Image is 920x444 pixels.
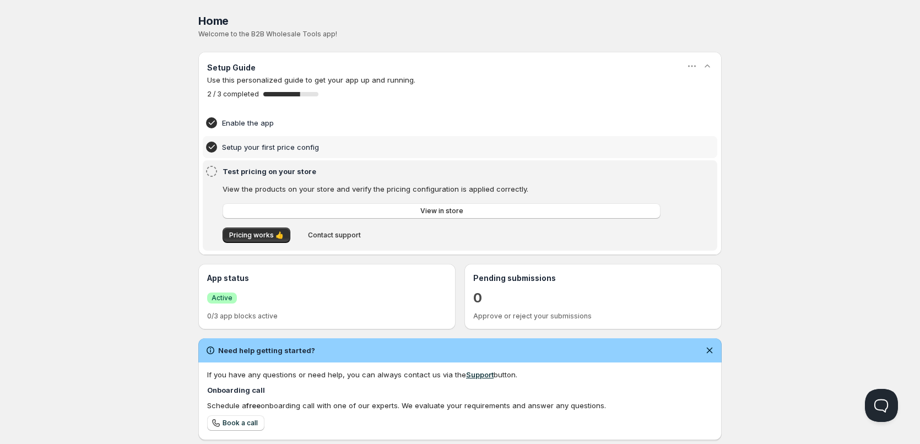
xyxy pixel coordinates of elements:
[229,231,284,240] span: Pricing works 👍
[198,14,229,28] span: Home
[207,415,264,431] a: Book a call
[222,117,664,128] h4: Enable the app
[308,231,361,240] span: Contact support
[223,166,664,177] h4: Test pricing on your store
[223,203,661,219] a: View in store
[246,401,261,410] b: free
[702,343,717,358] button: Dismiss notification
[223,228,290,243] button: Pricing works 👍
[212,294,232,302] span: Active
[473,273,713,284] h3: Pending submissions
[207,369,713,380] div: If you have any questions or need help, you can always contact us via the button.
[207,74,713,85] p: Use this personalized guide to get your app up and running.
[420,207,463,215] span: View in store
[473,289,482,307] a: 0
[473,312,713,321] p: Approve or reject your submissions
[207,62,256,73] h3: Setup Guide
[207,312,447,321] p: 0/3 app blocks active
[218,345,315,356] h2: Need help getting started?
[207,90,259,99] span: 2 / 3 completed
[207,273,447,284] h3: App status
[223,419,258,427] span: Book a call
[222,142,664,153] h4: Setup your first price config
[865,389,898,422] iframe: Help Scout Beacon - Open
[198,30,722,39] p: Welcome to the B2B Wholesale Tools app!
[207,292,237,304] a: SuccessActive
[466,370,494,379] a: Support
[301,228,367,243] button: Contact support
[223,183,661,194] p: View the products on your store and verify the pricing configuration is applied correctly.
[207,400,713,411] div: Schedule a onboarding call with one of our experts. We evaluate your requirements and answer any ...
[207,385,713,396] h4: Onboarding call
